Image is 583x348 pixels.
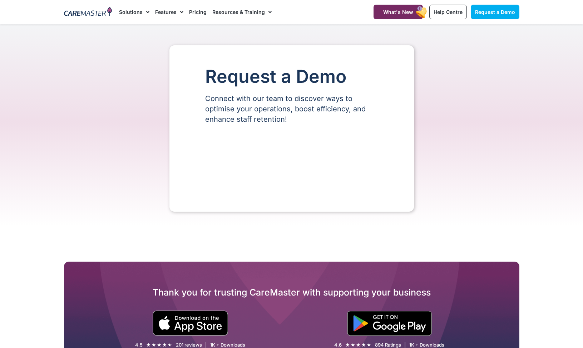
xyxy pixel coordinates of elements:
[205,67,378,86] h1: Request a Demo
[383,9,413,15] span: What's New
[205,137,378,190] iframe: Form 0
[347,311,432,336] img: "Get is on" Black Google play button.
[152,311,228,336] img: small black download on the apple app store button.
[64,287,519,298] h2: Thank you for trusting CareMaster with supporting your business
[334,342,342,348] div: 4.6
[374,5,423,19] a: What's New
[135,342,143,348] div: 4.5
[205,94,378,125] p: Connect with our team to discover ways to optimise your operations, boost efficiency, and enhance...
[64,7,112,17] img: CareMaster Logo
[429,5,467,19] a: Help Centre
[176,342,245,348] div: 201 reviews | 1K + Downloads
[375,342,444,348] div: 894 Ratings | 1K + Downloads
[434,9,463,15] span: Help Centre
[475,9,515,15] span: Request a Demo
[471,5,519,19] a: Request a Demo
